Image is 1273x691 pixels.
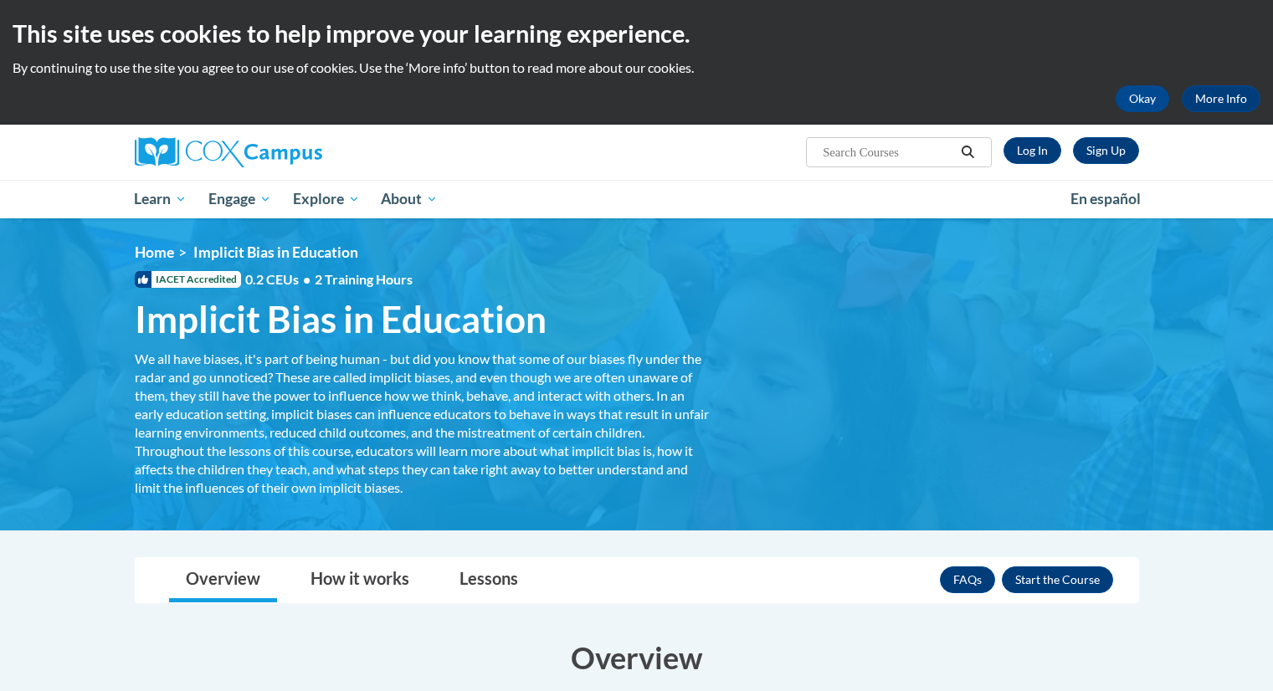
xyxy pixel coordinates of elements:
span: • [303,271,311,287]
h2: This site uses cookies to help improve your learning experience. [13,17,1260,50]
a: Log In [1004,137,1061,164]
span: About [381,189,438,209]
a: Engage [198,180,282,218]
span: Implicit Bias in Education [135,297,547,341]
button: Search [955,142,980,162]
h3: Overview [135,637,1139,678]
a: FAQs [940,566,995,593]
a: How it works [294,558,426,602]
span: Implicit Bias in Education [193,243,358,261]
button: Okay [1116,85,1169,112]
span: Explore [293,189,360,209]
a: Lessons [443,558,535,602]
span: En español [1070,190,1141,207]
span: Engage [208,189,271,209]
a: En español [1060,182,1152,217]
a: Register [1073,137,1139,164]
div: We all have biases, it's part of being human - but did you know that some of our biases fly under... [135,350,712,497]
a: More Info [1182,85,1260,112]
img: Cox Campus [135,137,322,167]
a: Home [135,243,174,261]
input: Search Courses [821,142,955,162]
button: Enroll [1002,566,1113,593]
span: Learn [134,189,187,209]
a: About [370,180,449,218]
a: Cox Campus [135,137,453,167]
span: IACET Accredited [135,271,241,288]
div: Main menu [110,180,1164,218]
span: 2 Training Hours [315,271,413,287]
span: 0.2 CEUs [245,270,413,289]
a: Learn [124,180,198,218]
a: Overview [169,558,277,602]
a: Explore [282,180,371,218]
p: By continuing to use the site you agree to our use of cookies. Use the ‘More info’ button to read... [13,59,1260,77]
